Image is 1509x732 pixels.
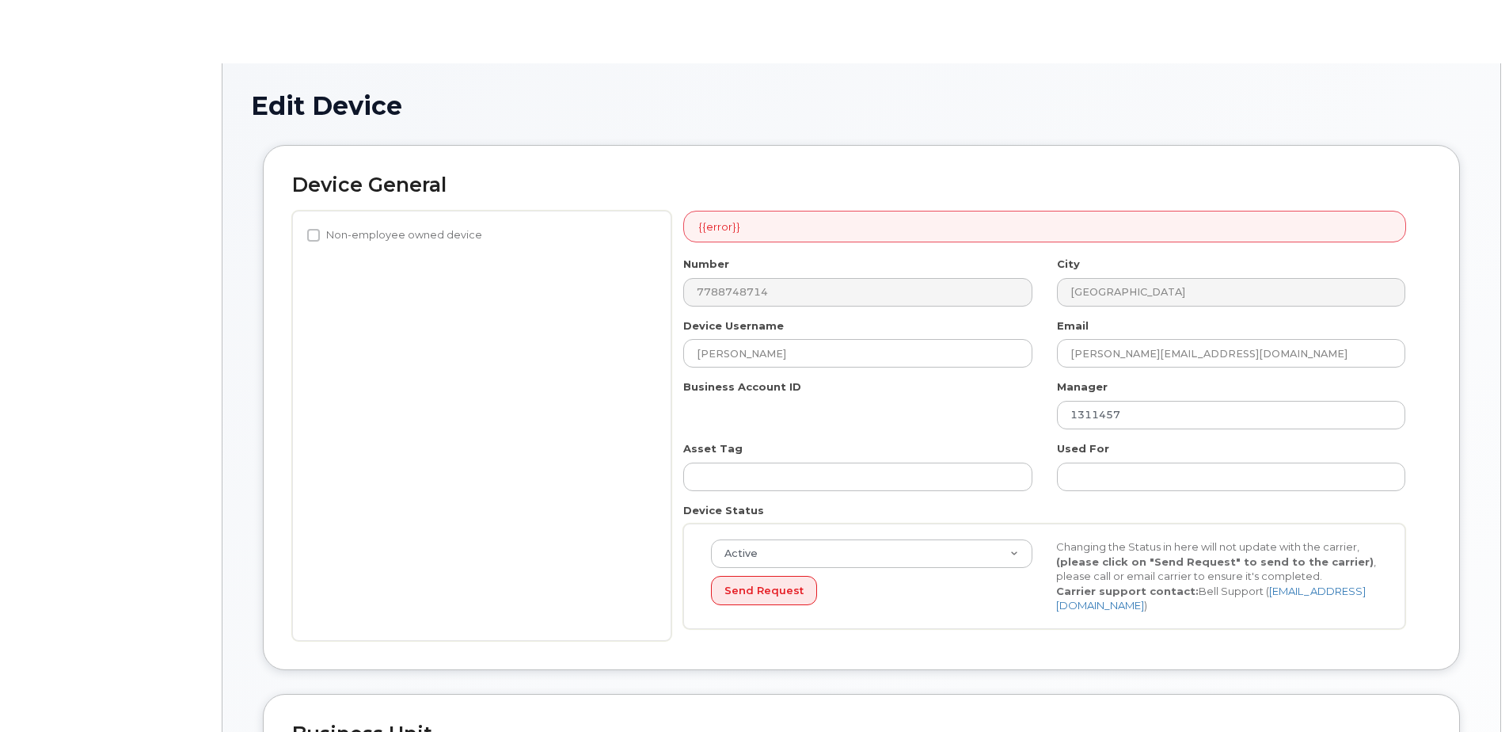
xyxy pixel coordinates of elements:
label: Device Status [683,503,764,518]
label: Manager [1057,379,1108,395]
h1: Edit Device [251,92,1472,120]
div: Changing the Status in here will not update with the carrier, , please call or email carrier to e... [1044,539,1389,613]
strong: Carrier support contact: [1056,585,1199,597]
label: Asset Tag [683,441,743,456]
div: {{error}} [683,211,1406,243]
label: Email [1057,318,1089,334]
label: Device Username [683,318,784,334]
label: Number [683,257,729,272]
input: Non-employee owned device [307,229,320,242]
label: Business Account ID [683,379,801,395]
h2: Device General [292,174,1431,196]
input: Select manager [1057,401,1405,429]
label: Used For [1057,441,1109,456]
button: Send Request [711,576,817,605]
a: [EMAIL_ADDRESS][DOMAIN_NAME] [1056,585,1366,612]
label: Non-employee owned device [307,226,482,245]
strong: (please click on "Send Request" to send to the carrier) [1056,555,1374,568]
label: City [1057,257,1080,272]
